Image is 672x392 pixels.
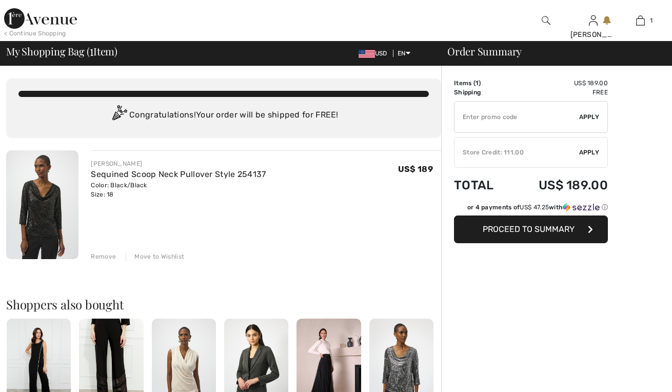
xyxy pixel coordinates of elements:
span: 1 [650,16,653,25]
span: USD [359,50,391,57]
img: My Info [589,14,598,27]
td: Items ( ) [454,79,510,88]
img: Sequined Scoop Neck Pullover Style 254137 [6,150,78,259]
span: US$ 47.25 [520,204,549,211]
img: Congratulation2.svg [109,105,129,126]
span: My Shopping Bag ( Item) [6,46,117,56]
div: Store Credit: 111.00 [454,148,579,157]
div: Order Summary [435,46,666,56]
h2: Shoppers also bought [6,298,441,310]
div: < Continue Shopping [4,29,66,38]
div: or 4 payments ofUS$ 47.25withSezzle Click to learn more about Sezzle [454,203,608,215]
img: US Dollar [359,50,375,58]
div: [PERSON_NAME] [91,159,266,168]
span: Apply [579,112,600,122]
td: US$ 189.00 [510,79,608,88]
div: [PERSON_NAME] [570,29,617,40]
td: Total [454,168,510,203]
td: US$ 189.00 [510,168,608,203]
img: Sezzle [563,203,600,212]
span: EN [398,50,410,57]
div: Remove [91,252,116,261]
img: search the website [542,14,550,27]
img: My Bag [636,14,645,27]
input: Promo code [454,102,579,132]
span: Proceed to Summary [483,224,575,234]
div: Move to Wishlist [126,252,184,261]
div: Congratulations! Your order will be shipped for FREE! [18,105,429,126]
a: Sign In [589,15,598,25]
div: Color: Black/Black Size: 18 [91,181,266,199]
span: 1 [476,80,479,87]
a: 1 [617,14,663,27]
span: Apply [579,148,600,157]
td: Free [510,88,608,97]
button: Proceed to Summary [454,215,608,243]
span: 1 [90,44,93,57]
div: or 4 payments of with [467,203,608,212]
a: Sequined Scoop Neck Pullover Style 254137 [91,169,266,179]
img: 1ère Avenue [4,8,77,29]
span: US$ 189 [398,164,433,174]
td: Shipping [454,88,510,97]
